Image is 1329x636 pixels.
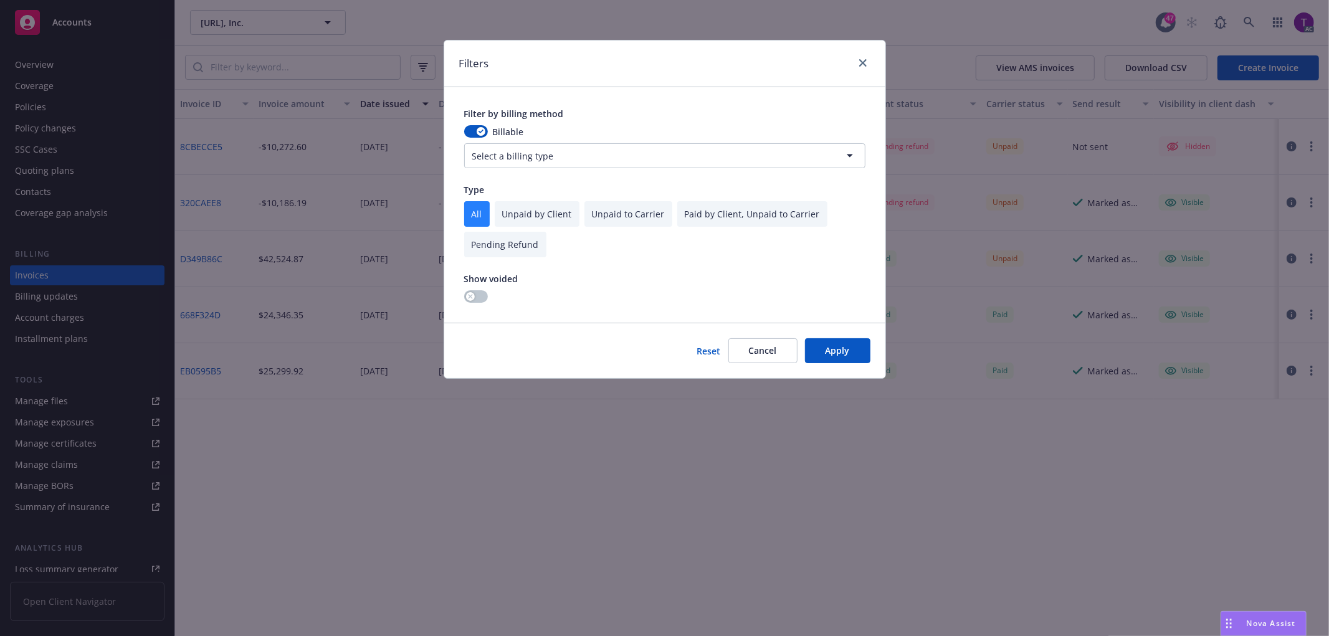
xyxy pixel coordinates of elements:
a: close [855,55,870,70]
button: Reset [697,344,721,358]
button: Nova Assist [1221,611,1307,636]
div: Drag to move [1221,612,1237,635]
div: Billable [464,125,865,138]
span: Nova Assist [1247,618,1296,629]
button: Cancel [728,338,798,363]
span: Show voided [464,273,518,285]
span: Filter by billing method [464,108,564,120]
h1: Filters [459,55,489,72]
button: Apply [805,338,870,363]
span: Type [464,184,485,196]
